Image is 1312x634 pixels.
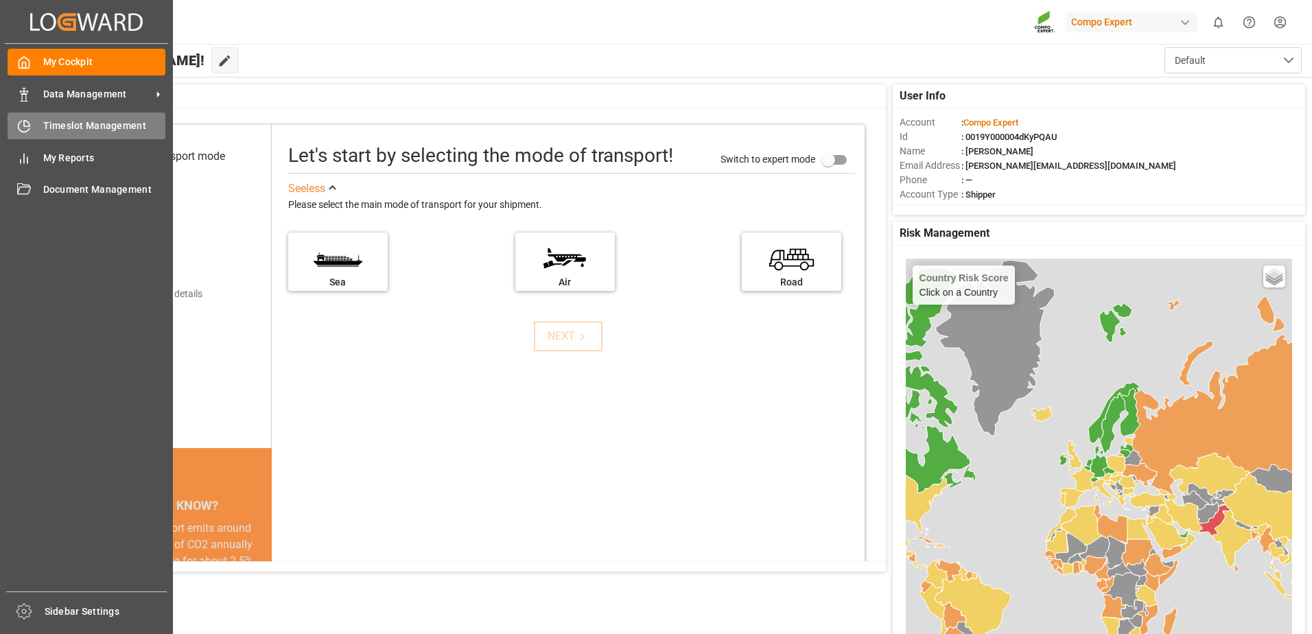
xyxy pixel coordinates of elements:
[8,144,165,171] a: My Reports
[45,604,167,619] span: Sidebar Settings
[900,187,961,202] span: Account Type
[288,180,325,197] div: See less
[961,132,1057,142] span: : 0019Y000004dKyPQAU
[1066,9,1203,35] button: Compo Expert
[8,113,165,139] a: Timeslot Management
[1263,266,1285,287] a: Layers
[43,87,152,102] span: Data Management
[288,141,673,170] div: Let's start by selecting the mode of transport!
[721,153,815,164] span: Switch to expert mode
[43,119,166,133] span: Timeslot Management
[43,151,166,165] span: My Reports
[8,49,165,75] a: My Cockpit
[1234,7,1265,38] button: Help Center
[548,328,589,344] div: NEXT
[522,275,608,290] div: Air
[8,176,165,203] a: Document Management
[1175,54,1206,68] span: Default
[117,287,202,301] div: Add shipping details
[961,175,972,185] span: : —
[749,275,834,290] div: Road
[1034,10,1056,34] img: Screenshot%202023-09-29%20at%2010.02.21.png_1712312052.png
[900,115,961,130] span: Account
[919,272,1009,298] div: Click on a Country
[900,88,946,104] span: User Info
[963,117,1018,128] span: Compo Expert
[961,189,996,200] span: : Shipper
[961,146,1033,156] span: : [PERSON_NAME]
[961,161,1176,171] span: : [PERSON_NAME][EMAIL_ADDRESS][DOMAIN_NAME]
[57,47,204,73] span: Hello [PERSON_NAME]!
[43,55,166,69] span: My Cockpit
[900,225,989,242] span: Risk Management
[900,173,961,187] span: Phone
[1066,12,1197,32] div: Compo Expert
[43,183,166,197] span: Document Management
[1203,7,1234,38] button: show 0 new notifications
[919,272,1009,283] h4: Country Risk Score
[534,321,602,351] button: NEXT
[1164,47,1302,73] button: open menu
[295,275,381,290] div: Sea
[961,117,1018,128] span: :
[900,130,961,144] span: Id
[900,144,961,158] span: Name
[288,197,855,213] div: Please select the main mode of transport for your shipment.
[900,158,961,173] span: Email Address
